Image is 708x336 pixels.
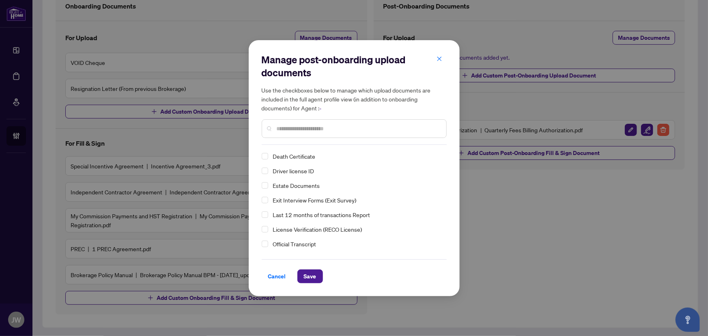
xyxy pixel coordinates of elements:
span: Exit Interview Forms (Exit Survey) [273,196,357,204]
span: Select Last 12 months of transactions Report [262,211,268,218]
button: Save [297,269,323,283]
span: Select Estate Documents [262,182,268,189]
span: - [320,105,322,112]
span: Exit Interview Forms (Exit Survey) [270,195,442,205]
button: Cancel [262,269,293,283]
span: Select Official Transcript [262,241,268,247]
span: close [437,56,442,62]
span: Save [304,270,316,283]
span: Last 12 months of transactions Report [273,211,370,218]
span: Cancel [268,270,286,283]
h2: Manage post-onboarding upload documents [262,53,447,79]
span: Estate Documents [273,182,320,189]
span: Official Transcript [270,239,442,249]
span: License Verification (RECO License) [270,224,442,234]
span: Death Certificate [273,153,316,160]
button: Open asap [676,308,700,332]
span: License Verification (RECO License) [273,226,362,233]
span: Select License Verification (RECO License) [262,226,268,233]
span: Last 12 months of transactions Report [270,210,442,220]
span: Driver license ID [273,167,314,174]
span: Select Death Certificate [262,153,268,159]
span: Estate Documents [270,181,442,190]
span: Driver license ID [270,166,442,176]
span: Official Transcript [273,240,316,248]
h5: Use the checkboxes below to manage which upload documents are included in the full agent profile ... [262,86,447,113]
span: Select Driver license ID [262,168,268,174]
span: Select Exit Interview Forms (Exit Survey) [262,197,268,203]
span: Death Certificate [270,151,442,161]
